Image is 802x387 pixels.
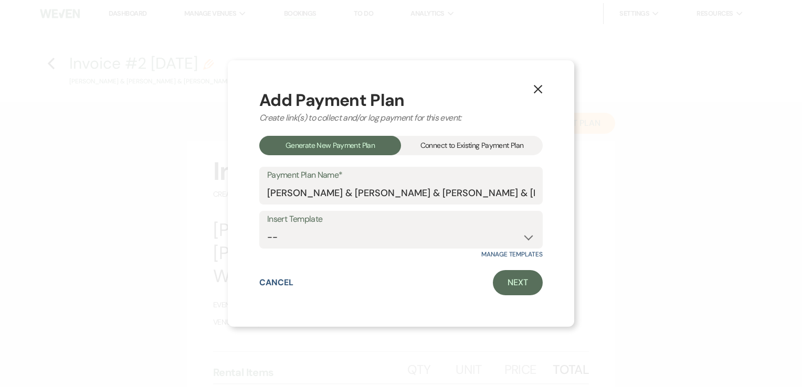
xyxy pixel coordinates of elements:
div: Generate New Payment Plan [259,136,401,155]
div: Connect to Existing Payment Plan [401,136,543,155]
label: Payment Plan Name* [267,168,535,183]
div: Add Payment Plan [259,92,543,109]
div: Create link(s) to collect and/or log payment for this event: [259,112,543,124]
a: Manage Templates [481,250,543,259]
a: Next [493,270,543,295]
label: Insert Template [267,212,535,227]
button: Cancel [259,278,293,287]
